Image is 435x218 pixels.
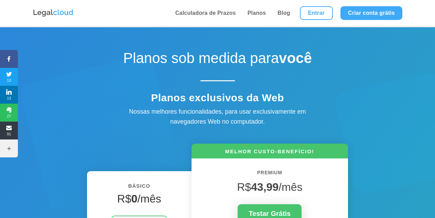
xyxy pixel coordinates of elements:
[97,192,181,209] h4: R$ /mês
[340,6,402,20] a: Criar conta grátis
[279,50,312,66] strong: você
[237,181,302,193] span: R$ /mês
[97,50,338,70] h1: Planos sob medida para
[97,92,338,107] h4: Planos exclusivos da Web
[33,9,74,18] img: Logo da Legalcloud
[131,193,138,205] strong: 0
[300,6,333,20] a: Entrar
[115,107,321,127] div: Nossas melhores funcionalidades, para usar exclusivamente em navegadores Web no computador.
[97,181,181,194] h6: BÁSICO
[192,148,348,158] h6: MELHOR CUSTO-BENEFÍCIO!
[251,181,279,193] strong: 43,99
[202,169,338,180] h6: PREMIUM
